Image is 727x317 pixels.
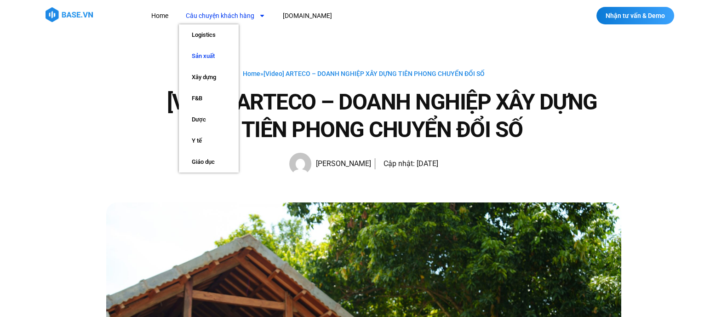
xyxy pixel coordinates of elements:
img: Picture of Hạnh Hoàng [289,153,311,175]
nav: Menu [144,7,501,24]
span: Cập nhật: [384,159,415,168]
a: Logistics [179,24,239,46]
a: Nhận tư vấn & Demo [596,7,674,24]
a: Home [243,70,260,77]
span: Nhận tư vấn & Demo [606,12,665,19]
a: Giáo dục [179,151,239,173]
a: [DOMAIN_NAME] [276,7,339,24]
span: [PERSON_NAME] [311,157,371,170]
a: Sản xuất [179,46,239,67]
a: Câu chuyện khách hàng [179,7,272,24]
a: Home [144,7,175,24]
a: Picture of Hạnh Hoàng [PERSON_NAME] [289,153,371,175]
a: Dược [179,109,239,130]
a: Xây dựng [179,67,239,88]
a: Y tế [179,130,239,151]
time: [DATE] [417,159,438,168]
a: F&B [179,88,239,109]
h1: [Video] ARTECO – DOANH NGHIỆP XÂY DỰNG TIÊN PHONG CHUYỂN ĐỔI SỐ [143,88,621,144]
span: [Video] ARTECO – DOANH NGHIỆP XÂY DỰNG TIÊN PHONG CHUYỂN ĐỔI SỐ [263,70,485,77]
span: » [243,70,485,77]
ul: Câu chuyện khách hàng [179,24,239,173]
